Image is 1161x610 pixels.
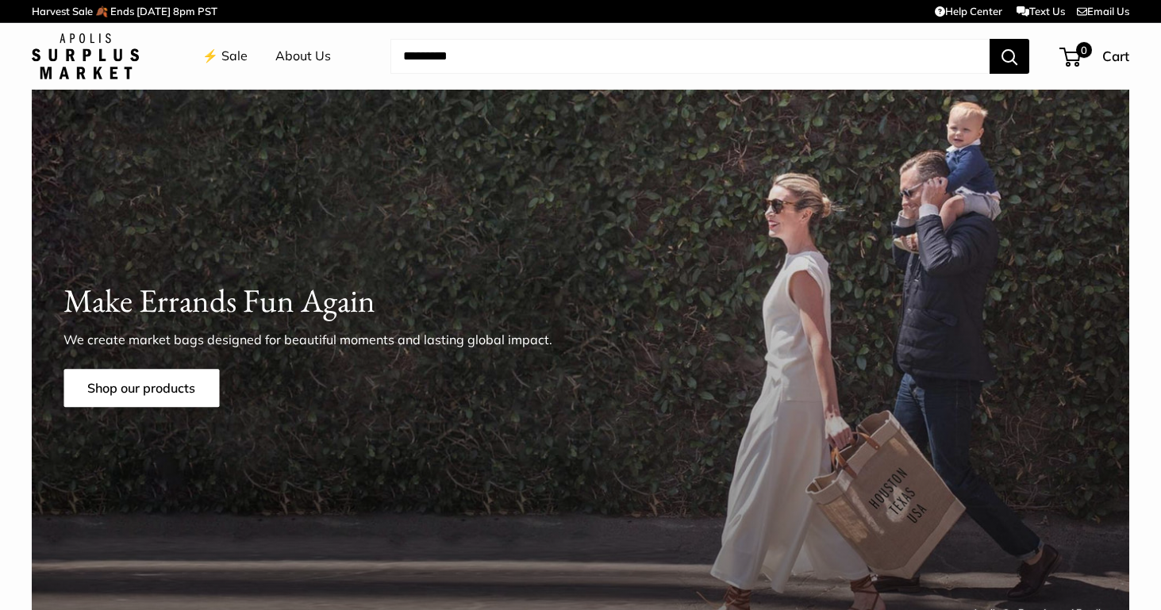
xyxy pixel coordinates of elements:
a: Text Us [1017,5,1065,17]
span: Cart [1102,48,1129,64]
button: Search [990,39,1029,74]
a: 0 Cart [1061,44,1129,69]
input: Search... [390,39,990,74]
a: Email Us [1077,5,1129,17]
a: About Us [275,44,331,68]
h1: Make Errands Fun Again [63,278,1098,324]
a: ⚡️ Sale [202,44,248,68]
a: Help Center [935,5,1002,17]
p: We create market bags designed for beautiful moments and lasting global impact. [63,330,579,349]
span: 0 [1076,42,1092,58]
img: Apolis: Surplus Market [32,33,139,79]
a: Shop our products [63,369,219,407]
